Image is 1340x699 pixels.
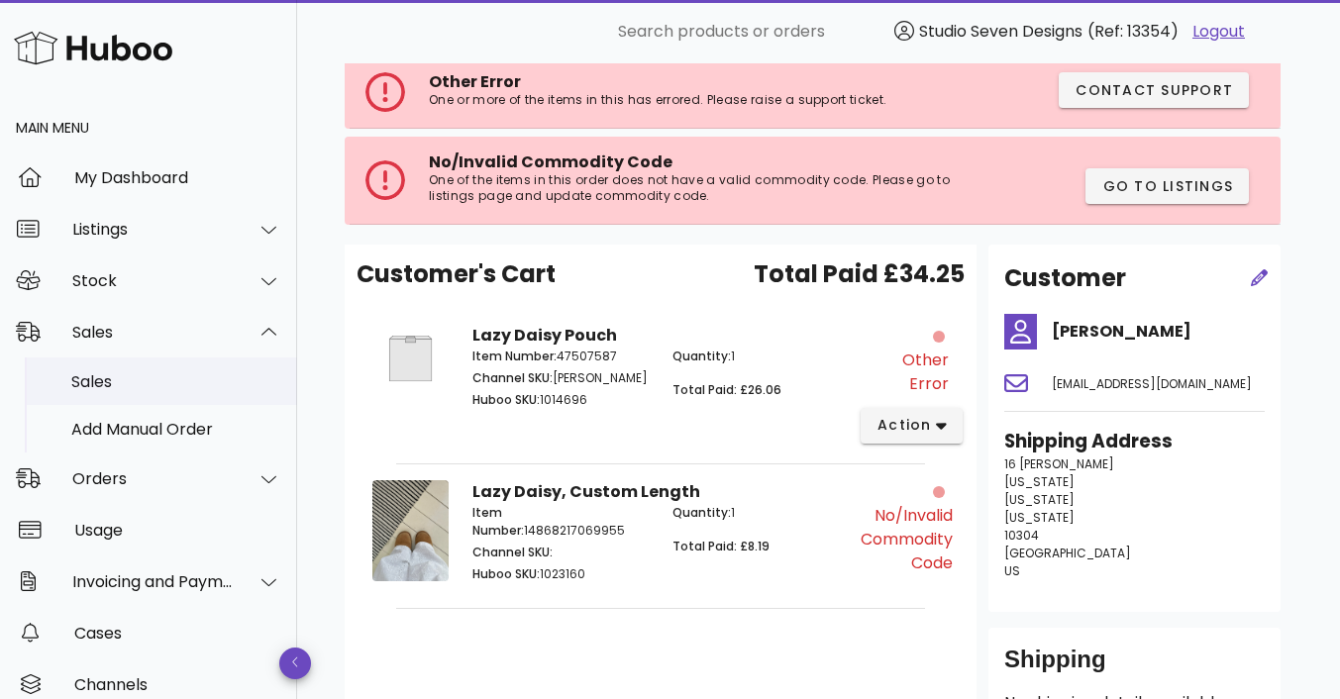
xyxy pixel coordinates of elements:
span: [GEOGRAPHIC_DATA] [1004,545,1131,561]
span: Total Paid £34.25 [754,256,965,292]
span: 10304 [1004,527,1039,544]
img: Product Image [372,324,449,393]
span: Channel SKU: [472,369,553,386]
span: action [876,415,932,436]
span: Channel SKU: [472,544,553,560]
img: Product Image [372,480,449,582]
p: 1023160 [472,565,649,583]
span: Item Number: [472,504,524,539]
span: Total Paid: £26.06 [672,381,781,398]
p: 1014696 [472,391,649,409]
span: Huboo SKU: [472,565,540,582]
span: Other Error [429,70,521,93]
strong: Lazy Daisy, Custom Length [472,480,700,503]
p: 1 [672,504,849,522]
span: Total Paid: £8.19 [672,538,770,554]
div: Cases [74,624,281,643]
button: Go to Listings [1085,168,1249,204]
div: Sales [72,323,234,342]
span: [EMAIL_ADDRESS][DOMAIN_NAME] [1052,375,1252,392]
div: Other Error [861,349,949,396]
div: No/Invalid Commodity Code [861,504,953,575]
strong: Lazy Daisy Pouch [472,324,617,347]
img: Huboo Logo [14,27,172,69]
span: Studio Seven Designs [919,20,1082,43]
span: No/Invalid Commodity Code [429,150,672,173]
span: Go to Listings [1101,176,1233,197]
p: 14868217069955 [472,504,649,540]
p: [PERSON_NAME] [472,369,649,387]
span: Item Number: [472,348,557,364]
div: Shipping [1004,644,1265,691]
h3: Shipping Address [1004,428,1265,455]
div: Stock [72,271,234,290]
span: Quantity: [672,504,731,521]
div: Usage [74,521,281,540]
p: 47507587 [472,348,649,365]
a: Logout [1192,20,1245,44]
span: 16 [PERSON_NAME] [1004,455,1114,472]
div: Sales [71,372,281,391]
div: Invoicing and Payments [72,572,234,591]
div: Channels [74,675,281,694]
span: (Ref: 13354) [1087,20,1179,43]
h4: [PERSON_NAME] [1052,320,1265,344]
div: Listings [72,220,234,239]
span: US [1004,562,1020,579]
p: One or more of the items in this has errored. Please raise a support ticket. [429,92,924,108]
div: Add Manual Order [71,420,281,439]
span: Huboo SKU: [472,391,540,408]
span: [US_STATE] [1004,473,1075,490]
span: Contact Support [1075,80,1233,101]
h2: Customer [1004,260,1126,296]
span: [US_STATE] [1004,509,1075,526]
div: My Dashboard [74,168,281,187]
span: [US_STATE] [1004,491,1075,508]
span: Quantity: [672,348,731,364]
p: 1 [672,348,849,365]
p: One of the items in this order does not have a valid commodity code. Please go to listings page a... [429,172,988,204]
span: Customer's Cart [357,256,556,292]
button: action [861,408,963,444]
div: Orders [72,469,234,488]
button: Contact Support [1059,72,1249,108]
